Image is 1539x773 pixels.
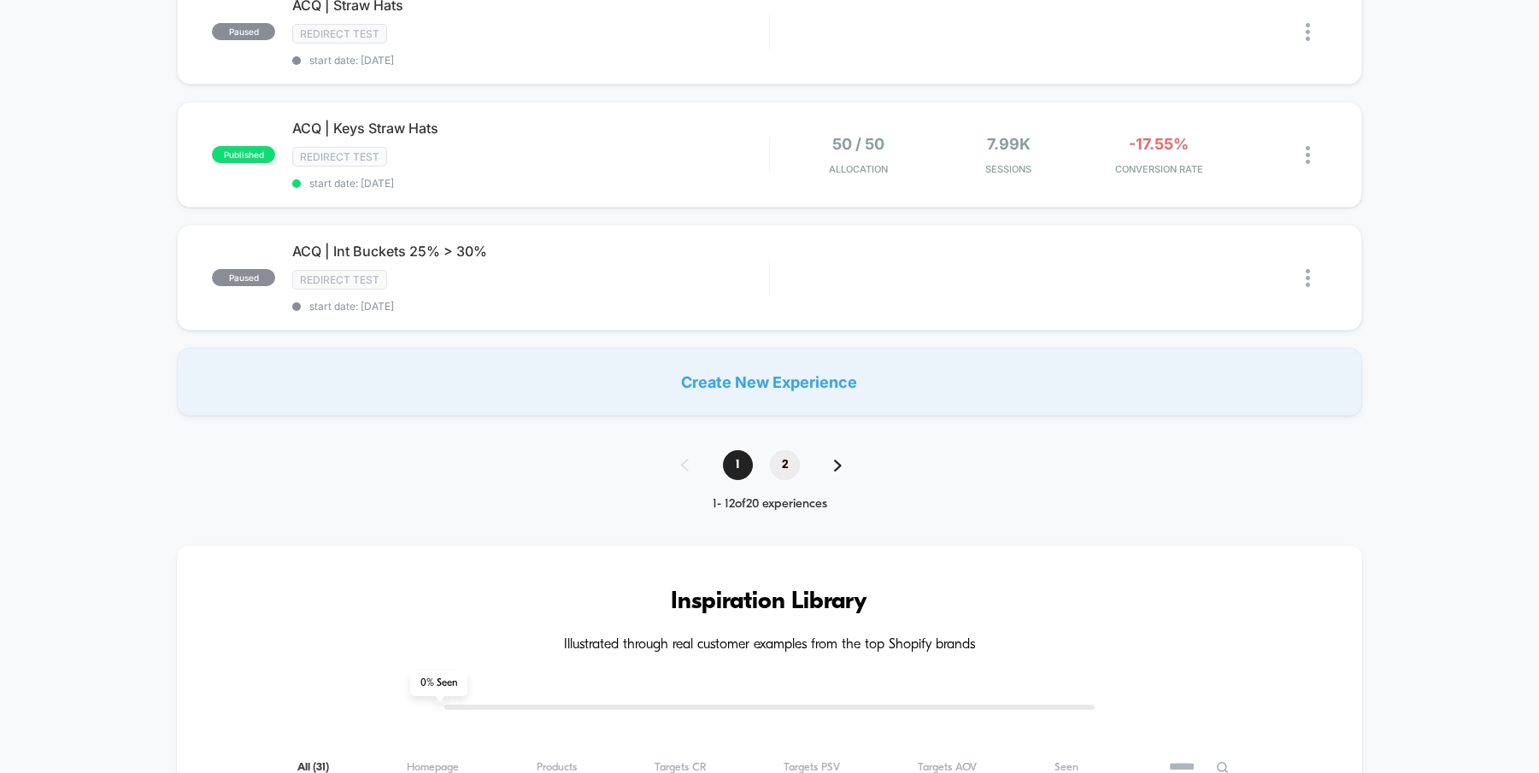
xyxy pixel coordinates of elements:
span: paused [212,23,275,40]
div: 1 - 12 of 20 experiences [664,497,876,512]
span: Redirect Test [292,24,387,44]
img: close [1306,146,1310,164]
span: 50 / 50 [832,135,884,153]
img: close [1306,269,1310,287]
span: 7.99k [987,135,1031,153]
span: 0 % Seen [410,671,467,696]
h3: Inspiration Library [228,589,1311,616]
span: ACQ | Int Buckets 25% > 30% [292,243,769,260]
img: close [1306,23,1310,41]
span: start date: [DATE] [292,177,769,190]
span: Allocation [829,163,888,175]
span: paused [212,269,275,286]
span: 2 [770,450,800,480]
span: Redirect Test [292,270,387,290]
h4: Illustrated through real customer examples from the top Shopify brands [228,637,1311,653]
div: Create New Experience [177,348,1362,416]
span: start date: [DATE] [292,300,769,313]
span: start date: [DATE] [292,54,769,67]
img: pagination forward [834,460,842,471]
span: Redirect Test [292,147,387,167]
span: -17.55% [1129,135,1189,153]
span: ( 31 ) [313,762,329,773]
span: Sessions [937,163,1079,175]
span: 1 [723,450,753,480]
span: published [212,146,275,163]
span: CONVERSION RATE [1088,163,1230,175]
span: ACQ | Keys Straw Hats [292,120,769,137]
